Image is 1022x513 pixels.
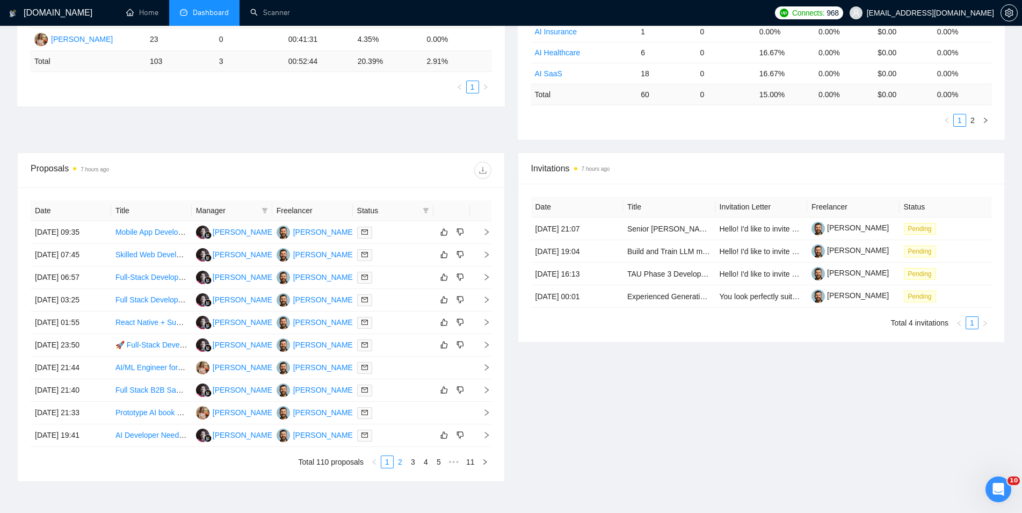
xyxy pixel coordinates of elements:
[454,316,467,329] button: dislike
[780,9,788,17] img: upwork-logo.png
[456,273,464,281] span: dislike
[623,285,715,308] td: Experienced Generative AI Engineer (RAG, Vector Retrieval, Scaling)
[250,8,290,17] a: searchScanner
[277,338,290,352] img: VK
[440,431,448,439] span: like
[438,226,451,239] button: like
[807,197,900,218] th: Freelancer
[966,114,979,127] li: 2
[381,456,393,468] a: 1
[213,362,274,373] div: [PERSON_NAME]
[213,226,274,238] div: [PERSON_NAME]
[31,334,111,357] td: [DATE] 23:50
[262,207,268,214] span: filter
[394,456,407,468] li: 2
[277,293,290,307] img: VK
[277,385,355,394] a: VK[PERSON_NAME]
[623,263,715,285] td: TAU Phase 3 Developer – Bring My AI Brother to Life
[873,84,932,105] td: $ 0.00
[535,27,577,36] a: AI Insurance
[277,227,355,236] a: VK[PERSON_NAME]
[361,432,368,438] span: mail
[792,7,824,19] span: Connects:
[277,340,355,349] a: VK[PERSON_NAME]
[293,294,355,306] div: [PERSON_NAME]
[215,28,284,51] td: 0
[531,240,624,263] td: [DATE] 19:04
[433,456,445,468] a: 5
[456,386,464,394] span: dislike
[213,316,274,328] div: [PERSON_NAME]
[440,228,448,236] span: like
[900,197,992,218] th: Status
[196,363,274,371] a: AV[PERSON_NAME]
[115,408,262,417] a: Prototype AI book generation from podcasts
[811,269,889,277] a: [PERSON_NAME]
[196,272,274,281] a: SS[PERSON_NAME]
[636,63,695,84] td: 18
[904,269,940,278] a: Pending
[357,205,418,216] span: Status
[811,291,889,300] a: [PERSON_NAME]
[755,63,814,84] td: 16.67%
[940,114,953,127] button: left
[196,271,209,284] img: SS
[695,63,755,84] td: 0
[904,223,936,235] span: Pending
[196,317,274,326] a: SS[PERSON_NAME]
[636,21,695,42] td: 1
[445,456,462,468] li: Next 5 Pages
[293,362,355,373] div: [PERSON_NAME]
[462,456,479,468] li: 11
[284,28,353,51] td: 00:41:31
[196,361,209,374] img: AV
[371,459,378,465] span: left
[1001,9,1017,17] span: setting
[456,431,464,439] span: dislike
[204,299,212,307] img: gigradar-bm.png
[115,363,298,372] a: AI/ML Engineer for LLM Chatbot with RAG Capabilities
[623,218,715,240] td: Senior Django Developer (5+ years experience)
[31,289,111,312] td: [DATE] 03:25
[811,244,825,258] img: c1-JWQDXWEy3CnA6sRtFzzU22paoDq5cZnWyBNc3HWqwvuW0qNnjm1CMP-YmbEEtPC
[111,266,192,289] td: Full-Stack Developer (Next.js, Supabase, Plaid, OpenAI) for Scalable Fintech Build
[204,389,212,397] img: gigradar-bm.png
[126,8,158,17] a: homeHome
[111,200,192,221] th: Title
[474,251,490,258] span: right
[904,224,940,233] a: Pending
[453,81,466,93] li: Previous Page
[196,293,209,307] img: SS
[277,430,355,439] a: VK[PERSON_NAME]
[259,203,270,219] span: filter
[213,249,274,261] div: [PERSON_NAME]
[9,5,17,22] img: logo
[277,226,290,239] img: VK
[31,200,111,221] th: Date
[361,387,368,393] span: mail
[695,42,755,63] td: 0
[636,42,695,63] td: 6
[982,117,989,124] span: right
[456,250,464,259] span: dislike
[34,33,48,46] img: AV
[474,364,490,371] span: right
[474,319,490,326] span: right
[215,51,284,72] td: 3
[531,84,637,105] td: Total
[213,271,274,283] div: [PERSON_NAME]
[953,114,966,127] li: 1
[111,244,192,266] td: Skilled Web Developer for Recruitment Website with Workflow Automation
[479,81,492,93] li: Next Page
[361,229,368,235] span: mail
[904,268,936,280] span: Pending
[1001,9,1018,17] a: setting
[277,406,290,420] img: VK
[277,361,290,374] img: VK
[440,250,448,259] span: like
[453,81,466,93] button: left
[196,248,209,262] img: SS
[438,384,451,396] button: like
[438,271,451,284] button: like
[627,247,792,256] a: Build and Train LLM model for based on text data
